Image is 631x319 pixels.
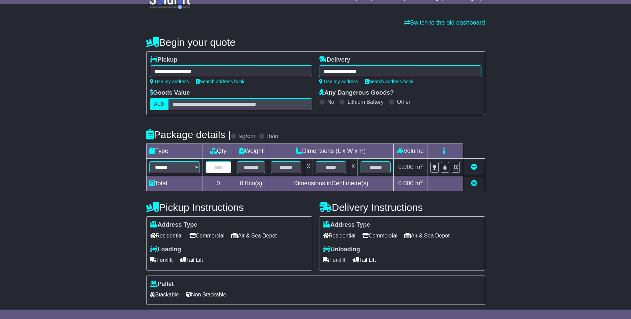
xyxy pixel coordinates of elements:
span: Stackable [150,289,179,300]
span: Commercial [189,230,225,241]
td: Dimensions in Centimetre(s) [268,176,394,191]
td: Weight [234,144,268,159]
span: Forklift [323,255,346,265]
span: Tail Lift [352,255,376,265]
label: Loading [150,246,181,253]
label: Other [397,99,411,105]
a: Use my address [319,79,358,84]
h4: Begin your quote [146,37,485,48]
sup: 3 [420,163,423,168]
td: x [349,159,358,176]
td: Volume [394,144,427,159]
label: Unloading [323,246,360,253]
a: Search address book [196,79,244,84]
span: Non Stackable [186,289,226,300]
span: Residential [150,230,183,241]
label: Goods Value [150,89,190,97]
a: Switch to the old dashboard [404,19,485,26]
label: Delivery [319,56,350,64]
span: Tail Lift [180,255,203,265]
span: 0 [240,180,243,187]
span: Forklift [150,255,173,265]
td: Qty [203,144,234,159]
a: Search address book [365,79,414,84]
sup: 3 [420,179,423,184]
h4: Package details | [146,129,231,140]
a: Add new item [471,180,477,187]
a: Remove this item [471,164,477,170]
label: Any Dangerous Goods? [319,89,394,97]
label: Pallet [150,281,174,288]
td: Dimensions (L x W x H) [268,144,394,159]
td: Kilo(s) [234,176,268,191]
span: Commercial [362,230,397,241]
td: Total [146,176,203,191]
span: Air & Sea Depot [231,230,277,241]
label: Lithium Battery [347,99,384,105]
label: Address Type [323,221,370,229]
td: Type [146,144,203,159]
span: m [415,164,423,170]
span: 0.000 [398,180,414,187]
label: Pickup [150,56,178,64]
label: kg/cm [239,133,255,140]
label: lb/in [267,133,278,140]
label: No [327,99,334,105]
span: m [415,180,423,187]
span: Air & Sea Depot [404,230,450,241]
td: 0 [203,176,234,191]
a: Use my address [150,79,189,84]
td: x [304,159,313,176]
h4: Delivery Instructions [319,202,485,213]
h4: Pickup Instructions [146,202,312,213]
label: Address Type [150,221,198,229]
span: 0.000 [398,164,414,170]
label: AUD [150,98,169,110]
span: Residential [323,230,356,241]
